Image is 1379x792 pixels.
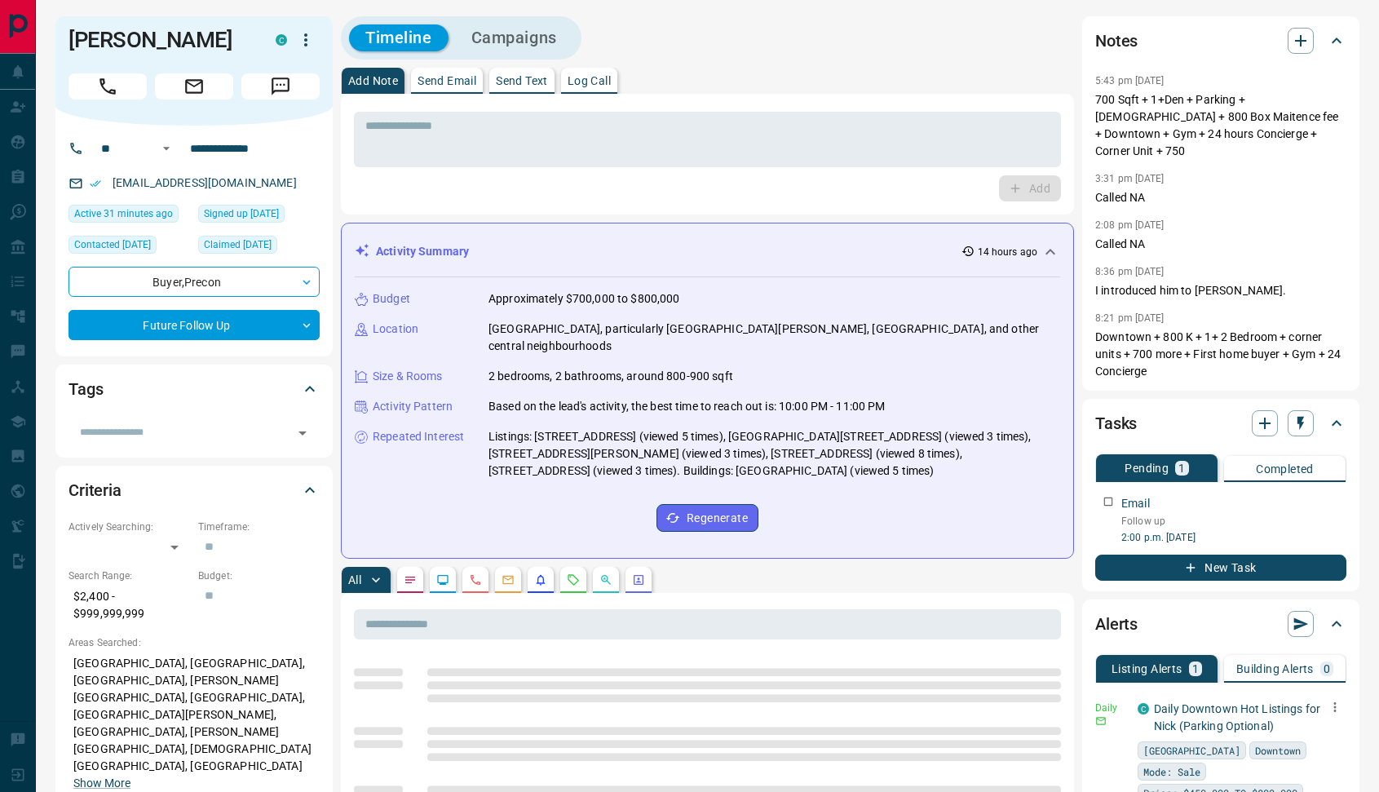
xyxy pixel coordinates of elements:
[1121,514,1346,529] p: Follow up
[534,573,547,586] svg: Listing Alerts
[1095,555,1346,581] button: New Task
[198,236,320,259] div: Fri Sep 02 2022
[373,368,443,385] p: Size & Rooms
[276,34,287,46] div: condos.ca
[69,369,320,409] div: Tags
[1095,329,1346,380] p: Downtown + 800 K + 1+ 2 Bedroom + corner units + 700 more + First home buyer + Gym + 24 Concierge
[376,243,469,260] p: Activity Summary
[496,75,548,86] p: Send Text
[1095,611,1138,637] h2: Alerts
[418,75,476,86] p: Send Email
[1143,763,1200,780] span: Mode: Sale
[69,569,190,583] p: Search Range:
[69,236,190,259] div: Wed Sep 10 2025
[455,24,573,51] button: Campaigns
[157,139,176,158] button: Open
[1095,28,1138,54] h2: Notes
[1095,266,1165,277] p: 8:36 pm [DATE]
[1121,530,1346,545] p: 2:00 p.m. [DATE]
[241,73,320,100] span: Message
[373,321,418,338] p: Location
[488,368,733,385] p: 2 bedrooms, 2 bathrooms, around 800-900 sqft
[1324,663,1330,675] p: 0
[1095,75,1165,86] p: 5:43 pm [DATE]
[488,321,1060,355] p: [GEOGRAPHIC_DATA], particularly [GEOGRAPHIC_DATA][PERSON_NAME], [GEOGRAPHIC_DATA], and other cent...
[1192,663,1199,675] p: 1
[488,428,1060,480] p: Listings: [STREET_ADDRESS] (viewed 5 times), [GEOGRAPHIC_DATA][STREET_ADDRESS] (viewed 3 times), ...
[69,73,147,100] span: Call
[204,237,272,253] span: Claimed [DATE]
[1255,742,1301,759] span: Downtown
[1112,663,1182,675] p: Listing Alerts
[349,24,449,51] button: Timeline
[1154,702,1320,732] a: Daily Downtown Hot Listings for Nick (Parking Optional)
[74,206,173,222] span: Active 31 minutes ago
[502,573,515,586] svg: Emails
[488,290,679,308] p: Approximately $700,000 to $800,000
[1178,462,1185,474] p: 1
[113,176,297,189] a: [EMAIL_ADDRESS][DOMAIN_NAME]
[1095,404,1346,443] div: Tasks
[69,310,320,340] div: Future Follow Up
[373,290,410,308] p: Budget
[1121,495,1150,512] p: Email
[69,205,190,228] div: Sun Sep 14 2025
[373,428,464,445] p: Repeated Interest
[1095,91,1346,160] p: 700 Sqft + 1+Den + Parking + [DEMOGRAPHIC_DATA] + 800 Box Maitence fee + Downtown + Gym + 24 hour...
[1143,742,1240,759] span: [GEOGRAPHIC_DATA]
[69,583,190,627] p: $2,400 - $999,999,999
[1236,663,1314,675] p: Building Alerts
[69,376,103,402] h2: Tags
[632,573,645,586] svg: Agent Actions
[204,206,279,222] span: Signed up [DATE]
[1095,715,1107,727] svg: Email
[978,245,1037,259] p: 14 hours ago
[74,237,151,253] span: Contacted [DATE]
[567,573,580,586] svg: Requests
[1095,219,1165,231] p: 2:08 pm [DATE]
[348,574,361,586] p: All
[1095,173,1165,184] p: 3:31 pm [DATE]
[1138,703,1149,715] div: condos.ca
[69,471,320,510] div: Criteria
[488,398,886,415] p: Based on the lead's activity, the best time to reach out is: 10:00 PM - 11:00 PM
[1125,462,1169,474] p: Pending
[69,520,190,534] p: Actively Searching:
[1256,463,1314,475] p: Completed
[1095,604,1346,644] div: Alerts
[373,398,453,415] p: Activity Pattern
[73,775,130,792] button: Show More
[355,237,1060,267] div: Activity Summary14 hours ago
[1095,701,1128,715] p: Daily
[599,573,612,586] svg: Opportunities
[436,573,449,586] svg: Lead Browsing Activity
[155,73,233,100] span: Email
[198,520,320,534] p: Timeframe:
[198,205,320,228] div: Sun Jul 07 2019
[90,178,101,189] svg: Email Verified
[69,477,122,503] h2: Criteria
[1095,236,1346,253] p: Called NA
[69,27,251,53] h1: [PERSON_NAME]
[1095,21,1346,60] div: Notes
[656,504,758,532] button: Regenerate
[291,422,314,445] button: Open
[1095,282,1346,299] p: I introduced him to [PERSON_NAME].
[568,75,611,86] p: Log Call
[198,569,320,583] p: Budget:
[1095,189,1346,206] p: Called NA
[69,635,320,650] p: Areas Searched:
[404,573,417,586] svg: Notes
[1095,410,1137,436] h2: Tasks
[348,75,398,86] p: Add Note
[69,267,320,297] div: Buyer , Precon
[469,573,482,586] svg: Calls
[1095,312,1165,324] p: 8:21 pm [DATE]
